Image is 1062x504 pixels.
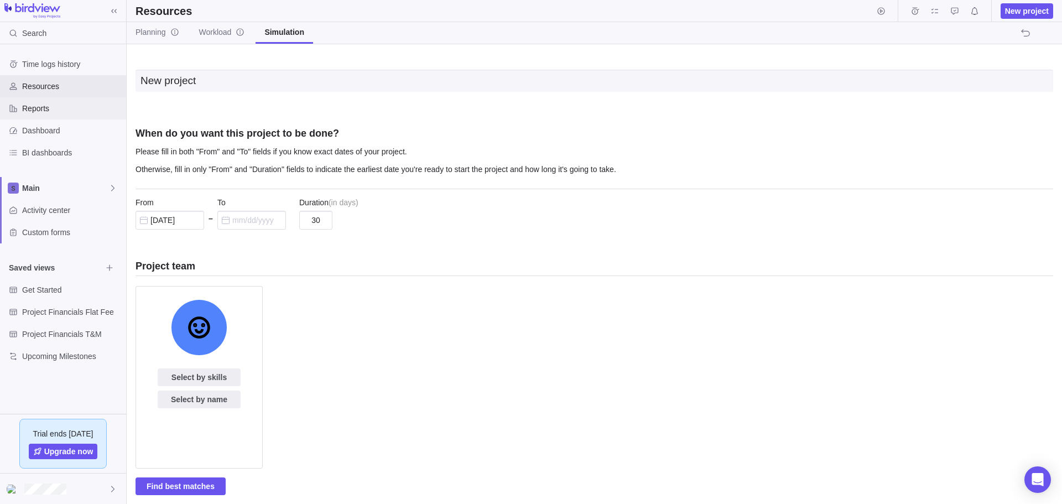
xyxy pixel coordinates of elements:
[22,227,122,238] span: Custom forms
[9,262,102,273] span: Saved views
[299,211,332,230] input: 0
[22,183,108,194] span: Main
[22,306,122,318] span: Project Financials Flat Fee
[236,28,244,37] svg: info-description
[22,147,122,158] span: BI dashboards
[331,197,356,208] span: in days
[7,485,20,493] img: Show
[22,59,122,70] span: Time logs history
[22,28,46,39] span: Search
[136,211,204,230] input: mm/dd/yyyy
[44,446,93,457] span: Upgrade now
[1024,466,1051,493] div: Open Intercom Messenger
[102,260,117,276] span: Browse views
[217,197,226,208] span: To
[22,351,122,362] span: Upcoming Milestones
[136,197,154,208] span: From
[22,205,122,216] span: Activity center
[329,197,331,208] span: (
[967,8,982,17] a: Notifications
[927,3,943,19] span: My assignments
[22,329,122,340] span: Project Financials T&M
[907,3,923,19] span: Time logs
[199,27,245,38] span: Workload
[7,482,20,496] div: Chris Tucker
[4,3,60,19] img: logo
[264,27,304,38] span: Simulation
[136,477,226,495] span: Find best matches
[136,163,1053,181] p: Otherwise, fill in only "From" and "Duration" fields to indicate the earliest date you're ready t...
[299,197,329,208] span: Duration
[1018,25,1033,41] span: The action will be undone: changing the activity status
[171,371,227,384] span: Select by skills
[136,146,1053,163] p: Please fill in both "From" and "To" fields if you know exact dates of your project.
[136,127,1053,146] h3: When do you want this project to be done?
[1001,3,1053,19] span: New project
[356,197,358,208] span: )
[190,22,254,44] a: Workloadinfo-description
[136,3,192,19] h2: Resources
[127,22,188,44] a: Planninginfo-description
[22,125,122,136] span: Dashboard
[29,444,98,459] a: Upgrade now
[171,393,227,406] span: Select by name
[158,391,241,408] span: Select by name
[136,27,179,38] span: Planning
[256,22,313,44] a: Simulation
[967,3,982,19] span: Notifications
[947,3,962,19] span: Approval requests
[170,28,179,37] svg: info-description
[947,8,962,17] a: Approval requests
[22,284,122,295] span: Get Started
[873,3,889,19] span: Start timer
[927,8,943,17] a: My assignments
[158,368,241,386] span: Select by skills
[217,211,286,230] input: mm/dd/yyyy
[907,8,923,17] a: Time logs
[136,259,1053,273] h3: Project team
[22,81,122,92] span: Resources
[33,428,93,439] span: Trial ends [DATE]
[22,103,122,114] span: Reports
[147,480,215,493] span: Find best matches
[209,213,213,230] span: –
[1005,6,1049,17] span: New project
